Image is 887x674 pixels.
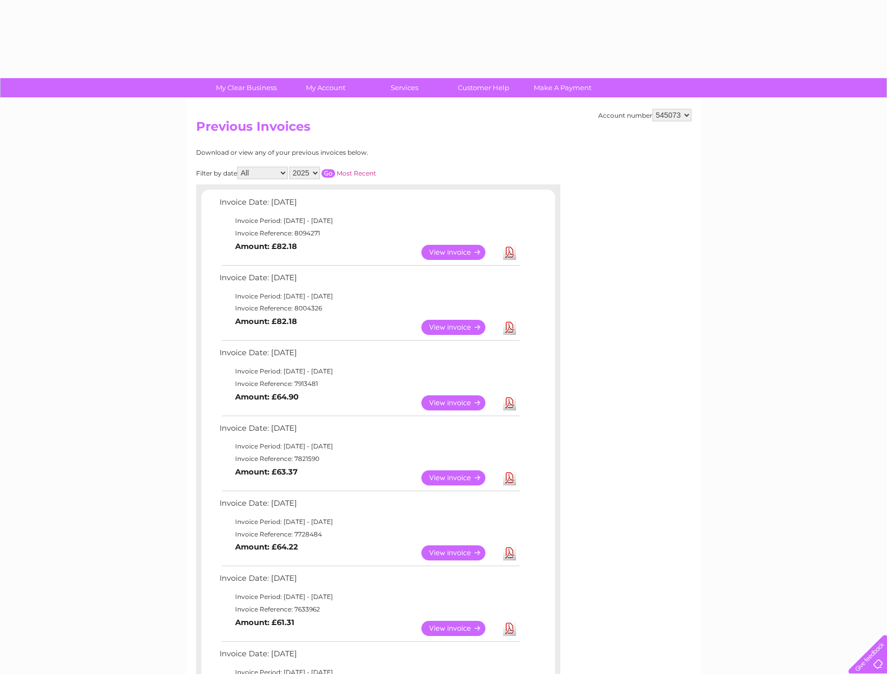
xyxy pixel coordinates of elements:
[217,647,521,666] td: Invoice Date: [DATE]
[503,245,516,260] a: Download
[217,378,521,390] td: Invoice Reference: 7913481
[217,302,521,315] td: Invoice Reference: 8004326
[362,78,447,97] a: Services
[337,169,376,177] a: Most Recent
[217,421,521,441] td: Invoice Date: [DATE]
[282,78,368,97] a: My Account
[196,167,469,179] div: Filter by date
[503,320,516,335] a: Download
[217,591,521,603] td: Invoice Period: [DATE] - [DATE]
[203,78,289,97] a: My Clear Business
[235,317,297,326] b: Amount: £82.18
[520,78,606,97] a: Make A Payment
[235,242,297,251] b: Amount: £82.18
[421,470,498,485] a: View
[421,545,498,560] a: View
[217,440,521,453] td: Invoice Period: [DATE] - [DATE]
[235,542,298,552] b: Amount: £64.22
[217,528,521,541] td: Invoice Reference: 7728484
[503,395,516,410] a: Download
[235,618,294,627] b: Amount: £61.31
[217,603,521,616] td: Invoice Reference: 7633962
[217,516,521,528] td: Invoice Period: [DATE] - [DATE]
[441,78,526,97] a: Customer Help
[217,571,521,591] td: Invoice Date: [DATE]
[217,195,521,215] td: Invoice Date: [DATE]
[217,271,521,290] td: Invoice Date: [DATE]
[217,496,521,516] td: Invoice Date: [DATE]
[421,245,498,260] a: View
[598,109,691,121] div: Account number
[217,453,521,465] td: Invoice Reference: 7821590
[196,149,469,156] div: Download or view any of your previous invoices below.
[421,320,498,335] a: View
[217,215,521,227] td: Invoice Period: [DATE] - [DATE]
[196,119,691,139] h2: Previous Invoices
[217,227,521,240] td: Invoice Reference: 8094271
[503,545,516,560] a: Download
[235,392,299,402] b: Amount: £64.90
[421,621,498,636] a: View
[217,290,521,303] td: Invoice Period: [DATE] - [DATE]
[503,470,516,485] a: Download
[217,346,521,365] td: Invoice Date: [DATE]
[503,621,516,636] a: Download
[235,467,298,477] b: Amount: £63.37
[217,365,521,378] td: Invoice Period: [DATE] - [DATE]
[421,395,498,410] a: View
